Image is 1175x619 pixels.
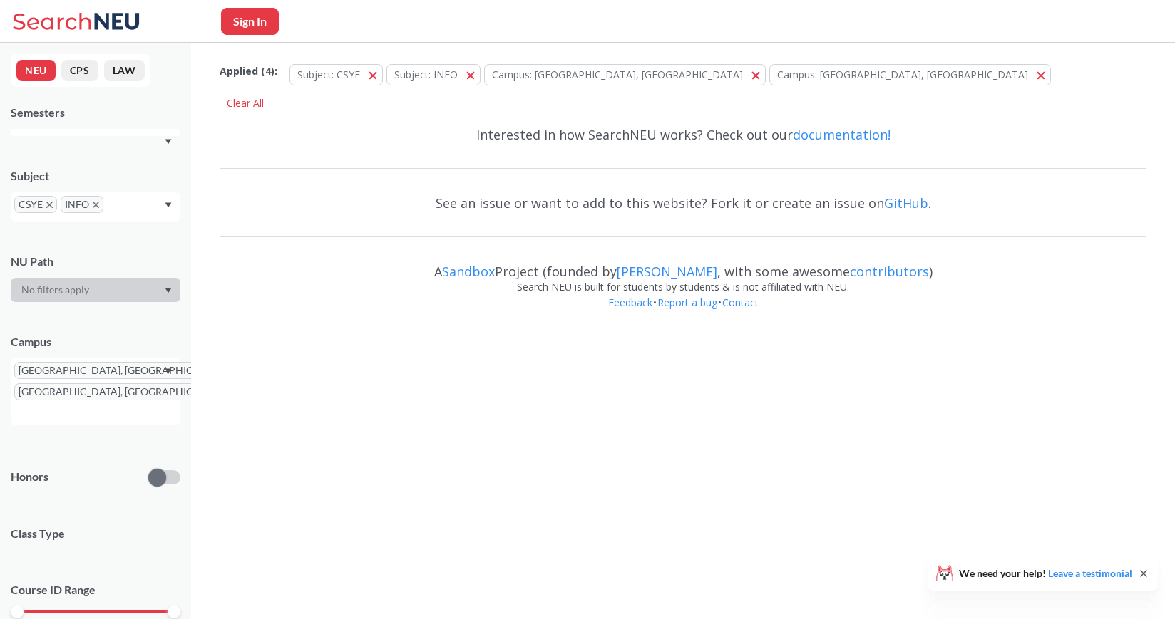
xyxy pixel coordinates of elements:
[16,60,56,81] button: NEU
[492,68,743,81] span: Campus: [GEOGRAPHIC_DATA], [GEOGRAPHIC_DATA]
[221,8,279,35] button: Sign In
[11,278,180,302] div: Dropdown arrow
[394,68,458,81] span: Subject: INFO
[11,334,180,350] div: Campus
[165,288,172,293] svg: Dropdown arrow
[442,263,495,280] a: Sandbox
[93,202,99,208] svg: X to remove pill
[11,526,180,541] span: Class Type
[14,383,241,400] span: [GEOGRAPHIC_DATA], [GEOGRAPHIC_DATA]X to remove pill
[220,251,1146,279] div: A Project (founded by , with some awesome )
[289,64,383,85] button: Subject: CSYE
[11,582,180,598] p: Course ID Range
[777,68,1028,81] span: Campus: [GEOGRAPHIC_DATA], [GEOGRAPHIC_DATA]
[165,368,172,374] svg: Dropdown arrow
[484,64,766,85] button: Campus: [GEOGRAPHIC_DATA], [GEOGRAPHIC_DATA]
[11,469,48,485] p: Honors
[11,168,180,184] div: Subject
[769,64,1051,85] button: Campus: [GEOGRAPHIC_DATA], [GEOGRAPHIC_DATA]
[793,126,891,143] a: documentation!
[220,93,271,114] div: Clear All
[297,68,360,81] span: Subject: CSYE
[959,568,1132,578] span: We need your help!
[14,196,57,213] span: CSYEX to remove pill
[11,192,180,222] div: CSYEX to remove pillINFOX to remove pillDropdown arrow
[165,202,172,208] svg: Dropdown arrow
[46,202,53,208] svg: X to remove pill
[220,295,1146,332] div: • •
[11,358,180,425] div: [GEOGRAPHIC_DATA], [GEOGRAPHIC_DATA]X to remove pill[GEOGRAPHIC_DATA], [GEOGRAPHIC_DATA]X to remo...
[220,279,1146,295] div: Search NEU is built for students by students & is not affiliated with NEU.
[220,114,1146,155] div: Interested in how SearchNEU works? Check out our
[61,60,98,81] button: CPS
[607,296,653,309] a: Feedback
[657,296,718,309] a: Report a bug
[61,196,103,213] span: INFOX to remove pill
[884,194,928,212] a: GitHub
[165,139,172,145] svg: Dropdown arrow
[850,263,929,280] a: contributors
[220,63,277,79] span: Applied ( 4 ):
[104,60,145,81] button: LAW
[220,182,1146,224] div: See an issue or want to add to this website? Fork it or create an issue on .
[14,362,241,379] span: [GEOGRAPHIC_DATA], [GEOGRAPHIC_DATA]X to remove pill
[11,105,180,120] div: Semesters
[1048,567,1132,579] a: Leave a testimonial
[722,296,759,309] a: Contact
[617,263,717,280] a: [PERSON_NAME]
[11,254,180,269] div: NU Path
[386,64,481,85] button: Subject: INFO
